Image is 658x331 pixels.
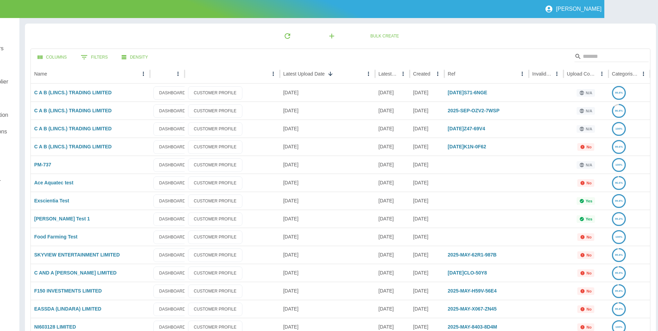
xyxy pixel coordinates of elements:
div: 15 May 2025 [410,246,444,264]
a: DASHBOARD [153,158,192,172]
div: 01 Jun 2025 [375,84,410,102]
button: column menu [268,69,278,79]
button: Invalid Creds column menu [552,69,562,79]
a: 2025-MAY-8403-8D4M [448,324,497,330]
div: This status is not applicable for customers using manual upload. [577,125,595,133]
button: Sort [326,69,335,79]
text: 99.6% [615,145,623,148]
a: Exscientia Test [34,198,69,203]
div: Upload Complete [567,71,596,77]
div: This status is not applicable for customers using manual upload. [577,89,595,97]
a: 2025-MAY-62R1-987B [448,252,497,258]
button: Latest Usage column menu [398,69,408,79]
p: N/A [586,91,592,95]
a: CUSTOMER PROFILE [188,230,242,244]
div: 15 May 2025 [410,300,444,318]
div: 27 May 2025 [410,174,444,192]
a: C A B (LINCS.) TRADING LIMITED [34,108,112,113]
text: 99.2% [615,217,623,220]
text: 100% [615,163,622,166]
button: column menu [173,69,183,79]
text: 100% [615,127,622,130]
div: Not all required reports for this customer were uploaded for the latest usage month. [577,179,594,187]
a: DASHBOARD [153,303,192,316]
div: 15 May 2025 [280,246,375,264]
a: F150 INVESTMENTS LIMITED [34,288,102,294]
div: Not all required reports for this customer were uploaded for the latest usage month. [577,269,594,277]
p: No [586,235,592,239]
a: 99.8% [612,198,626,203]
a: DASHBOARD [153,194,192,208]
a: CUSTOMER PROFILE [188,104,242,118]
a: 95.8% [612,306,626,312]
button: Density [116,51,153,64]
div: Not all required reports for this customer were uploaded for the latest usage month. [577,251,594,259]
a: C A B (LINCS.) TRADING LIMITED [34,126,112,131]
a: 2025-MAY-X067-ZN45 [448,306,497,312]
div: 16 Sep 2025 [375,120,410,138]
div: 02 Sep 2025 [280,174,375,192]
text: 95.8% [615,253,623,256]
p: No [586,307,592,311]
a: [DATE]K1N-0F62 [448,144,486,149]
a: 95.9% [612,270,626,276]
div: Not all required reports for this customer were uploaded for the latest usage month. [577,287,594,295]
a: DASHBOARD [153,249,192,262]
div: Created [413,71,430,77]
div: 15 May 2025 [280,264,375,282]
div: 20 Jun 2025 [410,210,444,228]
a: DASHBOARD [153,285,192,298]
a: 99.8% [612,90,626,95]
div: Not all required reports for this customer were uploaded for the latest usage month. [577,233,594,241]
div: 15 May 2025 [280,282,375,300]
div: Categorised [612,71,638,77]
button: Show filters [75,50,113,64]
div: 01 Jul 2025 [375,102,410,120]
div: 16 Sep 2025 [410,84,444,102]
div: 30 Jun 2025 [375,228,410,246]
a: CUSTOMER PROFILE [188,140,242,154]
a: 86.8% [612,108,626,113]
a: 2025-SEP-OZV2-7WSP [448,108,499,113]
div: 01 Mar 2025 [375,264,410,282]
button: Bulk Create [365,30,404,43]
a: DASHBOARD [153,230,192,244]
a: CUSTOMER PROFILE [188,212,242,226]
div: 16 Sep 2025 [280,84,375,102]
p: [PERSON_NAME] [556,6,602,12]
div: This status is not applicable for customers using manual upload. [577,161,595,169]
div: 08 Sep 2025 [280,156,375,174]
div: 16 Sep 2025 [410,102,444,120]
a: CUSTOMER PROFILE [188,158,242,172]
a: 95.8% [612,252,626,258]
p: No [586,325,592,329]
div: 16 Sep 2025 [280,138,375,156]
a: 100% [612,126,626,131]
button: Latest Upload Date column menu [364,69,373,79]
text: 95.9% [615,271,623,275]
a: SKYVIEW ENTERTAINMENT LIMITED [34,252,120,258]
p: No [586,145,592,149]
div: Ref [448,71,455,77]
div: 23 Aug 2025 [375,156,410,174]
p: No [586,289,592,293]
div: 15 May 2025 [410,282,444,300]
a: EASSDA (LINDARA) LIMITED [34,306,101,312]
a: NI603128 LIMITED [34,324,76,330]
text: 95.8% [615,289,623,293]
div: 15 May 2025 [410,264,444,282]
a: 100% [612,324,626,330]
button: Categorised column menu [639,69,648,79]
p: No [586,271,592,275]
div: 06 Aug 2025 [280,210,375,228]
p: No [586,181,592,185]
a: DASHBOARD [153,212,192,226]
div: 31 Aug 2025 [375,174,410,192]
div: 06 Sep 2025 [410,156,444,174]
a: 2025-MAY-H59V-56E4 [448,288,497,294]
p: Yes [586,199,592,203]
div: Invalid Creds [532,71,551,77]
div: 16 Sep 2025 [280,102,375,120]
a: CUSTOMER PROFILE [188,176,242,190]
